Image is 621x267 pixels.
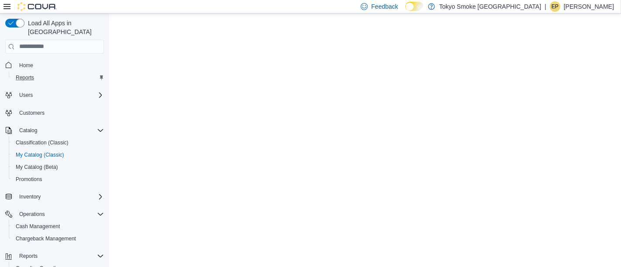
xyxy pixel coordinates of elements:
span: My Catalog (Beta) [16,164,58,171]
span: Operations [16,209,104,219]
span: Cash Management [16,223,60,230]
button: Users [2,89,107,101]
span: Inventory [19,193,41,200]
button: Reports [9,72,107,84]
a: Classification (Classic) [12,137,72,148]
button: Classification (Classic) [9,137,107,149]
span: Users [16,90,104,100]
button: Customers [2,106,107,119]
span: Chargeback Management [12,233,104,244]
input: Dark Mode [405,2,424,11]
span: Reports [19,253,38,260]
span: Reports [16,74,34,81]
span: Cash Management [12,221,104,232]
span: Classification (Classic) [16,139,69,146]
span: Promotions [12,174,104,185]
a: Home [16,60,37,71]
p: [PERSON_NAME] [564,1,614,12]
span: Promotions [16,176,42,183]
button: Inventory [2,191,107,203]
button: Cash Management [9,220,107,233]
span: Catalog [16,125,104,136]
button: My Catalog (Beta) [9,161,107,173]
span: EP [552,1,559,12]
span: My Catalog (Beta) [12,162,104,172]
span: Chargeback Management [16,235,76,242]
button: Operations [2,208,107,220]
span: Home [16,60,104,71]
span: Reports [16,251,104,261]
a: Customers [16,108,48,118]
button: Inventory [16,192,44,202]
span: My Catalog (Classic) [16,151,64,158]
p: | [545,1,546,12]
span: My Catalog (Classic) [12,150,104,160]
button: Users [16,90,36,100]
p: Tokyo Smoke [GEOGRAPHIC_DATA] [439,1,542,12]
span: Load All Apps in [GEOGRAPHIC_DATA] [24,19,104,36]
button: Catalog [2,124,107,137]
a: Reports [12,72,38,83]
span: Reports [12,72,104,83]
span: Home [19,62,33,69]
div: Ethan Provencal [550,1,560,12]
span: Inventory [16,192,104,202]
span: Customers [19,110,45,116]
a: My Catalog (Classic) [12,150,68,160]
img: Cova [17,2,57,11]
span: Catalog [19,127,37,134]
button: Reports [16,251,41,261]
a: Promotions [12,174,46,185]
span: Users [19,92,33,99]
button: Chargeback Management [9,233,107,245]
a: Cash Management [12,221,63,232]
button: Home [2,59,107,72]
a: Chargeback Management [12,233,79,244]
button: Operations [16,209,48,219]
button: Promotions [9,173,107,185]
span: Classification (Classic) [12,137,104,148]
button: My Catalog (Classic) [9,149,107,161]
span: Feedback [371,2,398,11]
a: My Catalog (Beta) [12,162,62,172]
span: Operations [19,211,45,218]
button: Reports [2,250,107,262]
span: Customers [16,107,104,118]
button: Catalog [16,125,41,136]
